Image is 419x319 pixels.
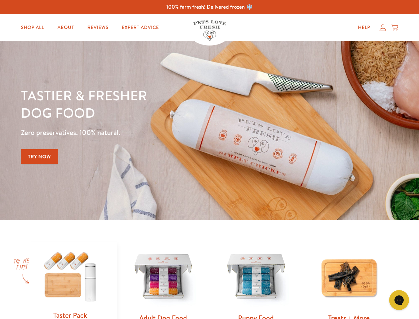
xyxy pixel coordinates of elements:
[16,21,49,34] a: Shop All
[386,288,412,312] iframe: Gorgias live chat messenger
[52,21,79,34] a: About
[353,21,376,34] a: Help
[21,149,58,164] a: Try Now
[21,87,272,121] h1: Tastier & fresher dog food
[116,21,164,34] a: Expert Advice
[82,21,113,34] a: Reviews
[21,127,272,139] p: Zero preservatives. 100% natural.
[193,20,226,41] img: Pets Love Fresh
